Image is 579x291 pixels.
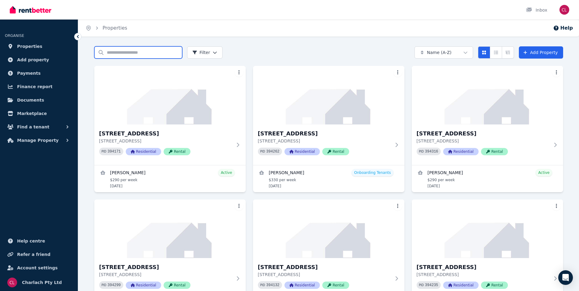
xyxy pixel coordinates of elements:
button: Filter [187,46,223,59]
a: Documents [5,94,73,106]
button: Manage Property [5,134,73,146]
button: Card view [478,46,490,59]
code: 394299 [107,283,121,287]
h3: [STREET_ADDRESS] [258,129,391,138]
p: [STREET_ADDRESS] [99,138,232,144]
code: 394316 [425,149,438,154]
span: Residential [284,148,320,155]
button: Help [553,24,573,32]
span: Rental [164,148,190,155]
a: Marketplace [5,107,73,120]
span: ORGANISE [5,34,24,38]
code: 394262 [266,149,279,154]
span: Rental [164,282,190,289]
a: Add Property [519,46,563,59]
button: Compact list view [490,46,502,59]
a: Refer a friend [5,248,73,260]
a: Properties [5,40,73,52]
img: 52/4406 Pacific Hwy, Twelve Mile Creek [253,66,404,124]
img: 57/4406 Pacific Hwy, Twelve Mile Creek [412,199,563,258]
span: Account settings [17,264,58,271]
a: Add property [5,54,73,66]
div: Open Intercom Messenger [558,270,573,285]
img: 53/4406 Pacific Hwy, Twelve Mile Creek [412,66,563,124]
code: 394171 [107,149,121,154]
a: 53/4406 Pacific Hwy, Twelve Mile Creek[STREET_ADDRESS][STREET_ADDRESS]PID 394316ResidentialRental [412,66,563,165]
button: More options [552,202,561,210]
span: Rental [481,282,508,289]
a: View details for Ryan O'Dwyer [412,165,563,192]
span: Refer a friend [17,251,50,258]
button: More options [393,202,402,210]
p: [STREET_ADDRESS] [99,271,232,278]
p: [STREET_ADDRESS] [258,138,391,144]
img: 55/4406 Pacific Hwy, Twelve Mile Creek [253,199,404,258]
p: [STREET_ADDRESS] [417,271,550,278]
button: More options [235,68,243,77]
span: Finance report [17,83,52,90]
span: Manage Property [17,137,59,144]
span: Marketplace [17,110,47,117]
span: Residential [126,282,161,289]
div: View options [478,46,514,59]
img: RentBetter [10,5,51,14]
button: More options [552,68,561,77]
small: PID [419,150,424,153]
img: 54/4406 Pacific Hwy, Twelve Mile Creek [94,199,246,258]
small: PID [102,283,107,287]
a: Payments [5,67,73,79]
button: Expanded list view [502,46,514,59]
span: Filter [192,49,210,56]
img: 51/4406 Pacific Hwy, Twelve Mile Creek [94,66,246,124]
img: Charlach Pty Ltd [7,278,17,287]
span: Residential [126,148,161,155]
span: Find a tenant [17,123,49,131]
button: Name (A-Z) [414,46,473,59]
span: Residential [284,282,320,289]
span: Add property [17,56,49,63]
a: Finance report [5,81,73,93]
a: View details for Michelle O'Brien [253,165,404,192]
h3: [STREET_ADDRESS] [258,263,391,271]
div: Inbox [526,7,547,13]
code: 394235 [425,283,438,287]
button: More options [235,202,243,210]
a: 52/4406 Pacific Hwy, Twelve Mile Creek[STREET_ADDRESS][STREET_ADDRESS]PID 394262ResidentialRental [253,66,404,165]
h3: [STREET_ADDRESS] [417,129,550,138]
span: Name (A-Z) [427,49,452,56]
span: Residential [443,148,479,155]
img: Charlach Pty Ltd [559,5,569,15]
p: [STREET_ADDRESS] [258,271,391,278]
small: PID [102,150,107,153]
span: Help centre [17,237,45,245]
a: 51/4406 Pacific Hwy, Twelve Mile Creek[STREET_ADDRESS][STREET_ADDRESS]PID 394171ResidentialRental [94,66,246,165]
p: [STREET_ADDRESS] [417,138,550,144]
span: Rental [322,282,349,289]
small: PID [260,150,265,153]
span: Rental [322,148,349,155]
button: Find a tenant [5,121,73,133]
a: Help centre [5,235,73,247]
a: Account settings [5,262,73,274]
code: 394132 [266,283,279,287]
nav: Breadcrumb [78,20,135,37]
a: Properties [103,25,127,31]
small: PID [419,283,424,287]
button: More options [393,68,402,77]
h3: [STREET_ADDRESS] [99,263,232,271]
span: Charlach Pty Ltd [22,279,62,286]
h3: [STREET_ADDRESS] [417,263,550,271]
span: Properties [17,43,42,50]
a: View details for Jay Cederholm [94,165,246,192]
h3: [STREET_ADDRESS] [99,129,232,138]
span: Payments [17,70,41,77]
span: Residential [443,282,479,289]
span: Rental [481,148,508,155]
small: PID [260,283,265,287]
span: Documents [17,96,44,104]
